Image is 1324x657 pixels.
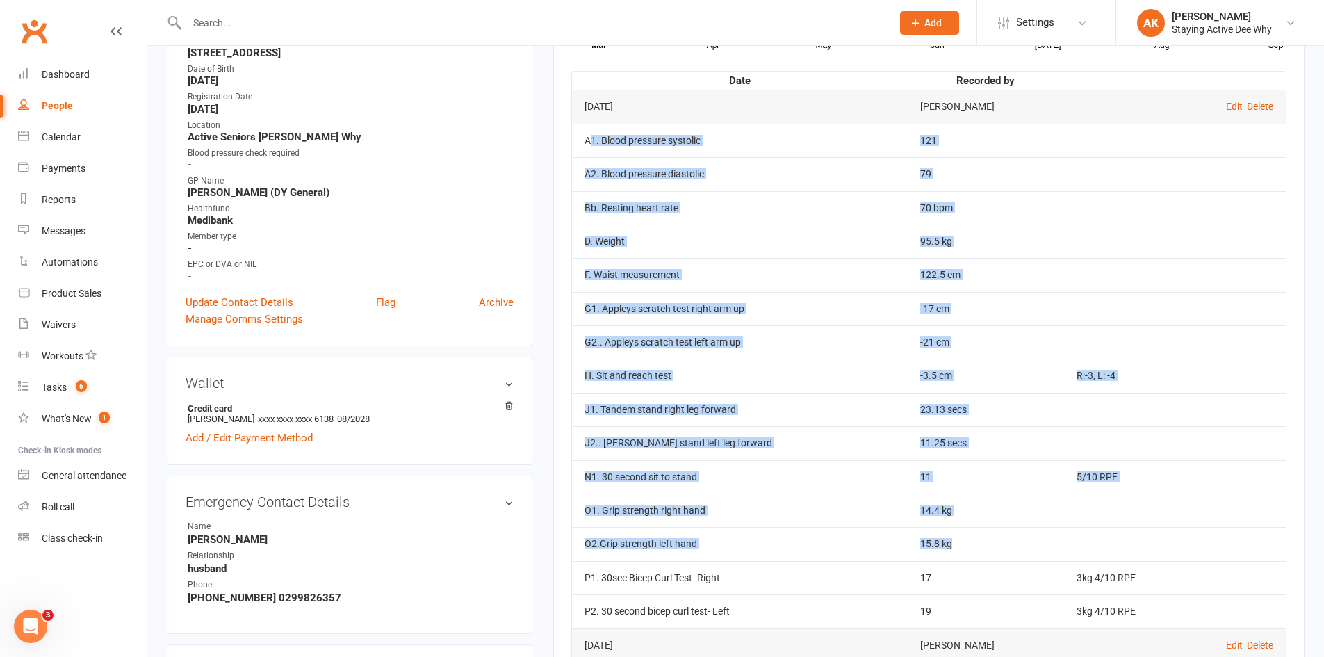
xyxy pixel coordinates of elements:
[572,72,908,90] th: Date
[908,527,1065,560] td: 15.8 kg
[42,288,101,299] div: Product Sales
[572,359,908,392] td: H. Sit and reach test
[188,63,514,76] div: Date of Birth
[188,103,514,115] strong: [DATE]
[42,413,92,424] div: What's New
[188,549,302,562] div: Relationship
[18,247,147,278] a: Automations
[337,414,370,424] span: 08/2028
[186,494,514,510] h3: Emergency Contact Details
[1247,640,1273,651] a: Delete
[1226,101,1243,112] a: Edit
[924,17,942,29] span: Add
[188,520,302,533] div: Name
[572,460,908,494] td: N1. 30 second sit to stand
[18,372,147,403] a: Tasks 6
[900,11,959,35] button: Add
[908,359,1065,392] td: -3.5 cm
[188,47,514,59] strong: [STREET_ADDRESS]
[908,325,1065,359] td: -21 cm
[1064,460,1286,494] td: 5/10 RPE
[188,90,514,104] div: Registration Date
[183,13,882,33] input: Search...
[18,122,147,153] a: Calendar
[188,578,302,592] div: Phone
[42,350,83,362] div: Workouts
[258,414,334,424] span: xxxx xxxx xxxx 6138
[18,59,147,90] a: Dashboard
[1226,640,1243,651] a: Edit
[908,594,1065,628] td: 19
[42,69,90,80] div: Dashboard
[572,393,908,426] td: J1. Tandem stand right leg forward
[572,426,908,460] td: J2.. [PERSON_NAME] stand left leg forward
[188,533,514,546] strong: [PERSON_NAME]
[42,610,54,621] span: 3
[18,309,147,341] a: Waivers
[1172,23,1272,35] div: Staying Active Dee Why
[908,561,1065,594] td: 17
[42,194,76,205] div: Reports
[18,216,147,247] a: Messages
[188,119,514,132] div: Location
[908,258,1065,291] td: 122.5 cm
[42,163,85,174] div: Payments
[42,470,126,481] div: General attendance
[908,157,1065,190] td: 79
[188,175,514,188] div: GP Name
[572,225,908,258] td: D. Weight
[1064,561,1286,594] td: 3kg 4/10 RPE
[1247,101,1273,112] a: Delete
[42,100,73,111] div: People
[908,90,1065,123] td: [PERSON_NAME]
[42,501,74,512] div: Roll call
[572,258,908,291] td: F. Waist measurement
[186,401,514,426] li: [PERSON_NAME]
[186,375,514,391] h3: Wallet
[572,527,908,560] td: O2.Grip strength left hand
[14,610,47,643] iframe: Intercom live chat
[572,191,908,225] td: Bb. Resting heart rate
[908,124,1065,157] td: 121
[188,74,514,87] strong: [DATE]
[76,380,87,392] span: 6
[186,430,313,446] a: Add / Edit Payment Method
[18,278,147,309] a: Product Sales
[18,403,147,435] a: What's New1
[572,157,908,190] td: A2. Blood pressure diastolic
[479,294,514,311] a: Archive
[42,382,67,393] div: Tasks
[572,292,908,325] td: G1. Appleys scratch test right arm up
[42,225,85,236] div: Messages
[18,184,147,216] a: Reports
[18,523,147,554] a: Class kiosk mode
[572,494,908,527] td: O1. Grip strength right hand
[42,131,81,143] div: Calendar
[376,294,395,311] a: Flag
[188,147,514,160] div: Blood pressure check required
[908,460,1065,494] td: 11
[572,325,908,359] td: G2.. Appleys scratch test left arm up
[908,426,1065,460] td: 11.25 secs
[186,294,293,311] a: Update Contact Details
[188,159,514,171] strong: -
[908,494,1065,527] td: 14.4 kg
[42,533,103,544] div: Class check-in
[908,393,1065,426] td: 23.13 secs
[572,561,908,594] td: P1. 30sec Bicep Curl Test- Right
[908,72,1065,90] th: Recorded by
[585,102,895,112] div: [DATE]
[1064,594,1286,628] td: 3kg 4/10 RPE
[188,214,514,227] strong: Medibank
[572,124,908,157] td: A1. Blood pressure systolic
[42,319,76,330] div: Waivers
[908,191,1065,225] td: 70 bpm
[188,258,514,271] div: EPC or DVA or NIL
[188,403,507,414] strong: Credit card
[188,131,514,143] strong: Active Seniors [PERSON_NAME] Why
[188,230,514,243] div: Member type
[188,270,514,283] strong: -
[18,341,147,372] a: Workouts
[18,492,147,523] a: Roll call
[18,90,147,122] a: People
